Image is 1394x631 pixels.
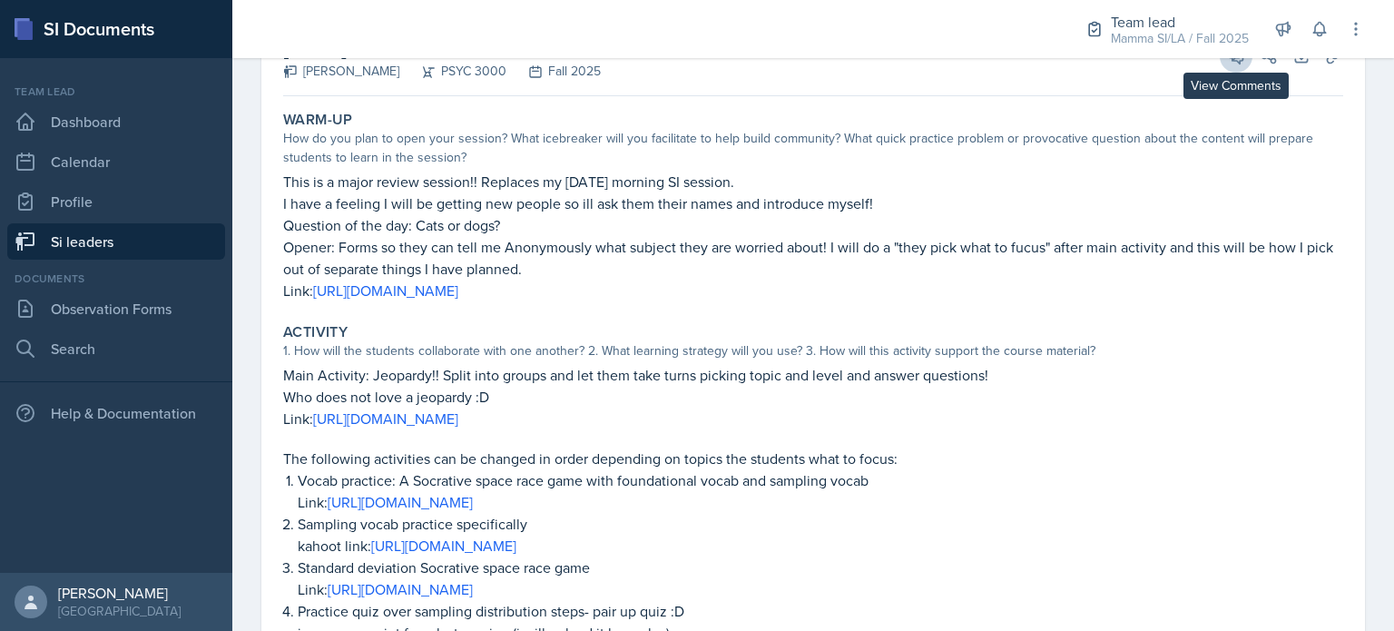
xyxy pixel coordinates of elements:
[283,386,1343,408] p: Who does not love a jeopardy :D
[7,104,225,140] a: Dashboard
[58,602,181,620] div: [GEOGRAPHIC_DATA]
[7,291,225,327] a: Observation Forms
[283,62,399,81] div: [PERSON_NAME]
[298,557,1343,578] p: Standard deviation Socrative space race game
[283,280,1343,301] p: Link:
[298,469,1343,491] p: Vocab practice: A Socrative space race game with foundational vocab and sampling vocab
[283,236,1343,280] p: Opener: Forms so they can tell me Anonymously what subject they are worried about! I will do a "t...
[7,271,225,287] div: Documents
[7,223,225,260] a: Si leaders
[283,323,348,341] label: Activity
[283,364,1343,386] p: Main Activity: Jeopardy!! Split into groups and let them take turns picking topic and level and a...
[7,84,225,100] div: Team lead
[313,409,458,429] a: [URL][DOMAIN_NAME]
[283,214,1343,236] p: Question of the day: Cats or dogs?
[7,330,225,367] a: Search
[298,513,1343,535] p: Sampling vocab practice specifically
[7,183,225,220] a: Profile
[283,171,1343,192] p: This is a major review session!! Replaces my [DATE] morning SI session.
[399,62,506,81] div: PSYC 3000
[1111,29,1249,48] div: Mamma SI/LA / Fall 2025
[298,600,1343,622] p: Practice quiz over sampling distribution steps- pair up quiz :D
[7,395,225,431] div: Help & Documentation
[283,129,1343,167] div: How do you plan to open your session? What icebreaker will you facilitate to help build community...
[328,579,473,599] a: [URL][DOMAIN_NAME]
[506,62,601,81] div: Fall 2025
[298,535,1343,557] p: kahoot link:
[298,578,1343,600] p: Link:
[283,341,1343,360] div: 1. How will the students collaborate with one another? 2. What learning strategy will you use? 3....
[371,536,516,556] a: [URL][DOMAIN_NAME]
[283,408,1343,429] p: Link:
[58,584,181,602] div: [PERSON_NAME]
[283,192,1343,214] p: I have a feeling I will be getting new people so ill ask them their names and introduce myself!
[1111,11,1249,33] div: Team lead
[7,143,225,180] a: Calendar
[328,492,473,512] a: [URL][DOMAIN_NAME]
[283,448,1343,469] p: The following activities can be changed in order depending on topics the students what to focus:
[283,111,353,129] label: Warm-Up
[313,281,458,301] a: [URL][DOMAIN_NAME]
[298,491,1343,513] p: Link:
